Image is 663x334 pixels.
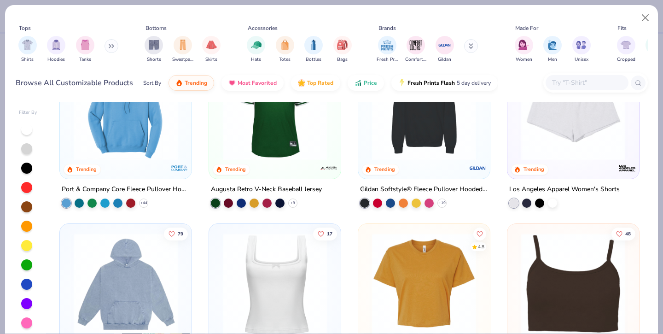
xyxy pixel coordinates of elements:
[377,36,398,63] button: filter button
[21,56,34,63] span: Shirts
[398,79,406,87] img: flash.gif
[247,36,265,63] div: filter for Hats
[304,36,323,63] div: filter for Bottles
[625,232,631,236] span: 48
[364,79,377,87] span: Price
[202,36,221,63] div: filter for Skirts
[515,24,538,32] div: Made For
[617,36,635,63] button: filter button
[313,228,337,240] button: Like
[248,24,278,32] div: Accessories
[238,79,277,87] span: Most Favorited
[360,183,488,195] div: Gildan Softstyle® Fleece Pullover Hooded Sweatshirt
[320,158,338,177] img: Augusta logo
[617,158,636,177] img: Los Angeles Apparel logo
[405,36,426,63] button: filter button
[457,78,491,88] span: 5 day delivery
[221,75,284,91] button: Most Favorited
[211,183,322,195] div: Augusta Retro V-Neck Baseball Jersey
[19,109,37,116] div: Filter By
[18,36,37,63] div: filter for Shirts
[69,56,182,160] img: 1593a31c-dba5-4ff5-97bf-ef7c6ca295f9
[637,9,654,27] button: Close
[515,36,533,63] div: filter for Women
[473,228,486,240] button: Like
[178,232,184,236] span: 79
[337,40,347,50] img: Bags Image
[18,36,37,63] button: filter button
[80,40,90,50] img: Tanks Image
[438,38,452,52] img: Gildan Image
[391,75,498,91] button: Fresh Prints Flash5 day delivery
[575,56,588,63] span: Unisex
[407,79,455,87] span: Fresh Prints Flash
[279,56,291,63] span: Totes
[333,36,352,63] div: filter for Bags
[517,56,630,160] img: 0f9e37c5-2c60-4d00-8ff5-71159717a189
[469,158,487,177] img: Gildan logo
[291,200,295,205] span: + 9
[172,56,193,63] span: Sweatpants
[438,56,451,63] span: Gildan
[22,40,33,50] img: Shirts Image
[76,36,94,63] button: filter button
[79,56,91,63] span: Tanks
[405,56,426,63] span: Comfort Colors
[333,36,352,63] button: filter button
[547,40,558,50] img: Men Image
[436,36,454,63] div: filter for Gildan
[331,56,445,160] img: 769fbec5-dad1-4ed0-b0ef-ea7fae35d6e3
[172,36,193,63] div: filter for Sweatpants
[175,79,183,87] img: trending.gif
[276,36,294,63] button: filter button
[516,56,532,63] span: Women
[205,56,217,63] span: Skirts
[276,36,294,63] div: filter for Totes
[280,40,290,50] img: Totes Image
[617,24,627,32] div: Fits
[218,56,331,160] img: bd841bdf-fb10-4456-86b0-19c9ad855866
[304,36,323,63] button: filter button
[47,56,65,63] span: Hoodies
[51,40,61,50] img: Hoodies Image
[509,183,620,195] div: Los Angeles Apparel Women's Shorts
[143,79,161,87] div: Sort By
[202,36,221,63] button: filter button
[576,40,587,50] img: Unisex Image
[298,79,305,87] img: TopRated.gif
[617,36,635,63] div: filter for Cropped
[409,38,423,52] img: Comfort Colors Image
[19,24,31,32] div: Tops
[251,40,262,50] img: Hats Image
[185,79,207,87] span: Trending
[405,36,426,63] div: filter for Comfort Colors
[62,183,190,195] div: Port & Company Core Fleece Pullover Hooded Sweatshirt
[291,75,340,91] button: Top Rated
[47,36,65,63] div: filter for Hoodies
[480,56,593,160] img: e6785b02-7531-4e79-8bbc-21059a1ef67f
[145,36,163,63] div: filter for Shorts
[47,36,65,63] button: filter button
[543,36,562,63] div: filter for Men
[436,36,454,63] button: filter button
[172,36,193,63] button: filter button
[169,75,214,91] button: Trending
[145,24,167,32] div: Bottoms
[518,40,529,50] img: Women Image
[377,36,398,63] div: filter for Fresh Prints
[145,36,163,63] button: filter button
[551,77,622,88] input: Try "T-Shirt"
[380,38,394,52] img: Fresh Prints Image
[140,200,147,205] span: + 44
[572,36,591,63] button: filter button
[611,228,635,240] button: Like
[308,40,319,50] img: Bottles Image
[617,56,635,63] span: Cropped
[228,79,236,87] img: most_fav.gif
[367,56,481,160] img: 1a07cc18-aee9-48c0-bcfb-936d85bd356b
[247,36,265,63] button: filter button
[337,56,348,63] span: Bags
[348,75,384,91] button: Price
[543,36,562,63] button: filter button
[478,244,484,251] div: 4.8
